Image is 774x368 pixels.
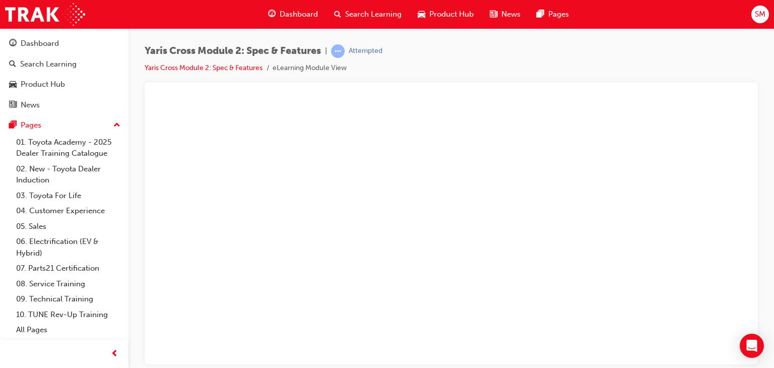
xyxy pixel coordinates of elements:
a: search-iconSearch Learning [326,4,410,25]
img: Trak [5,3,85,26]
span: Yaris Cross Module 2: Spec & Features [145,45,321,57]
a: car-iconProduct Hub [410,4,482,25]
div: Pages [21,119,41,131]
a: 08. Service Training [12,276,124,292]
a: 07. Parts21 Certification [12,261,124,276]
span: | [325,45,327,57]
span: news-icon [490,8,497,21]
a: 09. Technical Training [12,291,124,307]
div: Dashboard [21,38,59,49]
button: SM [751,6,769,23]
a: Yaris Cross Module 2: Spec & Features [145,64,263,72]
span: up-icon [113,119,120,132]
a: Search Learning [4,55,124,74]
a: 02. New - Toyota Dealer Induction [12,161,124,188]
a: 04. Customer Experience [12,203,124,219]
span: car-icon [418,8,425,21]
div: News [21,99,40,111]
button: DashboardSearch LearningProduct HubNews [4,32,124,116]
a: 06. Electrification (EV & Hybrid) [12,234,124,261]
span: pages-icon [537,8,544,21]
a: news-iconNews [482,4,529,25]
span: pages-icon [9,121,17,130]
a: pages-iconPages [529,4,577,25]
button: Pages [4,116,124,135]
a: 03. Toyota For Life [12,188,124,204]
li: eLearning Module View [273,63,347,74]
a: 05. Sales [12,219,124,234]
div: Search Learning [20,58,77,70]
span: search-icon [334,8,341,21]
a: Dashboard [4,34,124,53]
span: search-icon [9,60,16,69]
span: Dashboard [280,9,318,20]
span: SM [755,9,765,20]
span: Search Learning [345,9,402,20]
span: car-icon [9,80,17,89]
span: news-icon [9,101,17,110]
div: Open Intercom Messenger [740,334,764,358]
a: All Pages [12,322,124,338]
div: Attempted [349,46,382,56]
span: learningRecordVerb_ATTEMPT-icon [331,44,345,58]
span: guage-icon [9,39,17,48]
div: Product Hub [21,79,65,90]
a: Product Hub [4,75,124,94]
span: Product Hub [429,9,474,20]
span: Pages [548,9,569,20]
a: guage-iconDashboard [260,4,326,25]
span: News [501,9,521,20]
a: 01. Toyota Academy - 2025 Dealer Training Catalogue [12,135,124,161]
span: prev-icon [111,348,118,360]
span: guage-icon [268,8,276,21]
a: 10. TUNE Rev-Up Training [12,307,124,323]
a: News [4,96,124,114]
